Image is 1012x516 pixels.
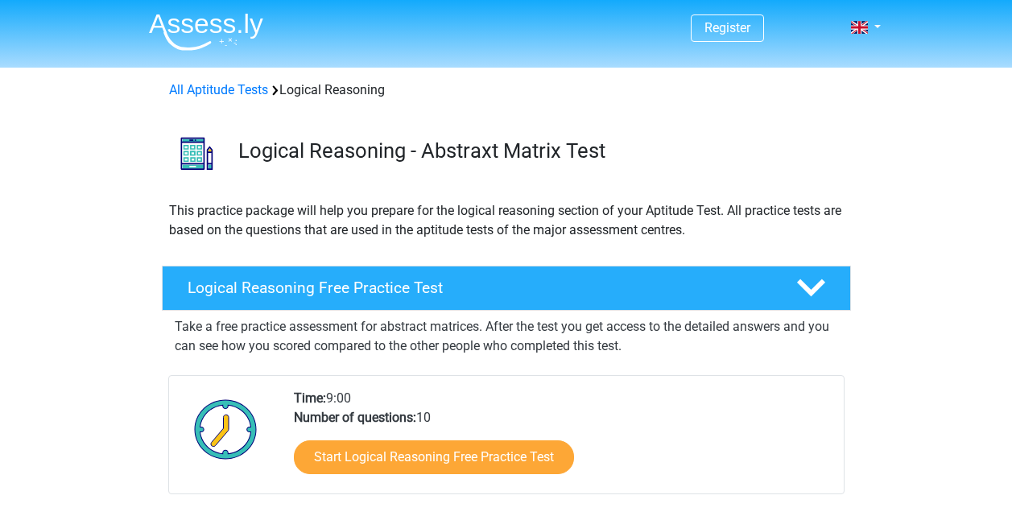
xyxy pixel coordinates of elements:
[149,13,263,51] img: Assessly
[185,389,266,469] img: Clock
[163,119,231,188] img: logical reasoning
[163,80,850,100] div: Logical Reasoning
[282,389,843,493] div: 9:00 10
[155,266,857,311] a: Logical Reasoning Free Practice Test
[294,440,574,474] a: Start Logical Reasoning Free Practice Test
[294,410,416,425] b: Number of questions:
[169,82,268,97] a: All Aptitude Tests
[294,390,326,406] b: Time:
[175,317,838,356] p: Take a free practice assessment for abstract matrices. After the test you get access to the detai...
[238,138,838,163] h3: Logical Reasoning - Abstraxt Matrix Test
[188,279,770,297] h4: Logical Reasoning Free Practice Test
[169,201,844,240] p: This practice package will help you prepare for the logical reasoning section of your Aptitude Te...
[704,20,750,35] a: Register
